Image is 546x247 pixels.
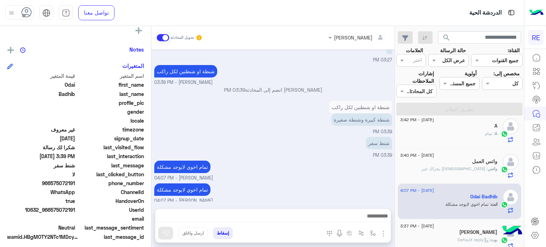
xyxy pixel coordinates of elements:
span: 966575072191 [7,179,75,187]
label: حالة الرسالة [440,47,466,54]
img: hulul-logo.png [500,219,525,243]
div: اختر [413,56,423,65]
span: 03:39 PM [224,87,245,93]
span: تمام [485,131,495,136]
h5: A [494,123,497,129]
span: last_clicked_button [76,171,144,178]
img: create order [347,230,352,236]
img: make a call [327,231,332,236]
img: defaultAdmin.png [503,189,519,205]
p: 13/8/2025, 3:39 PM [154,65,217,77]
span: last_message [76,162,144,169]
img: WhatsApp [501,237,508,244]
span: last_name [76,90,144,98]
span: ChannelId [76,188,144,196]
span: HandoverOn [76,197,144,205]
span: first_name [76,81,144,88]
span: [PERSON_NAME] - 03:39 PM [154,79,213,86]
span: واتس [488,166,497,171]
img: notes [20,47,26,53]
h5: ابو علي [459,229,497,235]
span: last_visited_flow [76,144,144,151]
span: wamid.HBgMOTY2NTc1MDcyMTkxFQIAEhggMDEwNjRGRDZEMzdEOUI4MTMwRkY2MDEzMDg5MjJBNjkA [7,233,78,241]
span: 2025-08-13T12:39:59.072Z [7,152,75,160]
span: 03:27 PM [373,57,392,63]
p: [PERSON_NAME] انضم إلى المحادثة [154,86,392,93]
span: UserId [76,206,144,214]
label: أولوية [465,70,477,77]
button: create order [344,227,355,239]
span: last_interaction [76,152,144,160]
span: شكرا لك رسالة [7,144,75,151]
img: profile [7,9,16,17]
img: tab [507,8,516,17]
button: select flow [367,227,379,239]
img: Logo [529,5,544,20]
span: اسم المتغير [76,72,144,80]
span: search [442,33,451,42]
h5: واتس العمل [472,159,497,165]
label: العلامات [406,47,423,54]
span: : Default reply [457,237,490,242]
img: tab [42,9,50,17]
div: RE [528,30,544,45]
span: null [7,117,75,124]
span: phone_number [76,179,144,187]
button: Trigger scenario [355,227,367,239]
span: لا [7,171,75,178]
span: Badhib [7,90,75,98]
span: last_message_id [80,233,144,241]
img: send voice note [335,229,344,238]
p: 13/8/2025, 3:39 PM [366,137,392,149]
img: add [7,47,14,53]
span: profile_pic [76,99,144,107]
span: timezone [76,126,144,133]
span: الله يجزاك خير [421,166,488,171]
img: send attachment [379,229,388,238]
span: بوت [490,237,497,242]
h6: المتغيرات [122,63,144,69]
span: last_message_sentiment [76,224,144,231]
img: select flow [370,230,376,236]
span: [DATE] - 3:40 PM [400,152,434,159]
button: تطبيق الفلاتر [396,103,523,116]
span: 03:39 PM [373,152,392,158]
img: WhatsApp [501,201,508,208]
label: القناة: [508,47,520,54]
span: null [7,108,75,116]
span: [PERSON_NAME] - 04:07 PM [154,198,213,204]
span: [DATE] - 3:37 PM [400,223,434,229]
button: إسقاط [213,227,233,239]
a: tab [59,5,73,20]
img: WhatsApp [501,130,508,138]
small: تحويل المحادثة [171,35,194,41]
span: Odai [7,81,75,88]
p: 13/8/2025, 3:39 PM [331,113,392,126]
span: 2 [7,188,75,196]
button: ارسل واغلق [178,227,208,239]
span: شنط سفر [7,162,75,169]
label: مخصص إلى: [493,70,520,77]
img: WhatsApp [501,166,508,173]
p: الدردشة الحية [469,8,502,18]
span: gender [76,108,144,116]
span: [DATE] - 3:42 PM [400,117,434,123]
span: A [495,131,497,136]
span: انت [491,202,497,207]
img: defaultAdmin.png [503,118,519,134]
span: 10632_966575072191 [7,206,75,214]
span: غير معروف [7,126,75,133]
span: 2025-08-13T08:54:11.551Z [7,135,75,142]
button: search [438,31,455,47]
span: email [76,215,144,222]
h6: Notes [129,46,144,53]
p: 13/8/2025, 4:07 PM [154,161,210,173]
label: إشارات الملاحظات [396,70,434,85]
span: 0 [7,224,75,231]
h5: Odai Badhib [470,194,497,200]
img: send message [162,230,169,237]
img: tab [62,9,70,17]
span: null [7,215,75,222]
span: signup_date [76,135,144,142]
span: [PERSON_NAME] - 04:07 PM [154,175,213,182]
